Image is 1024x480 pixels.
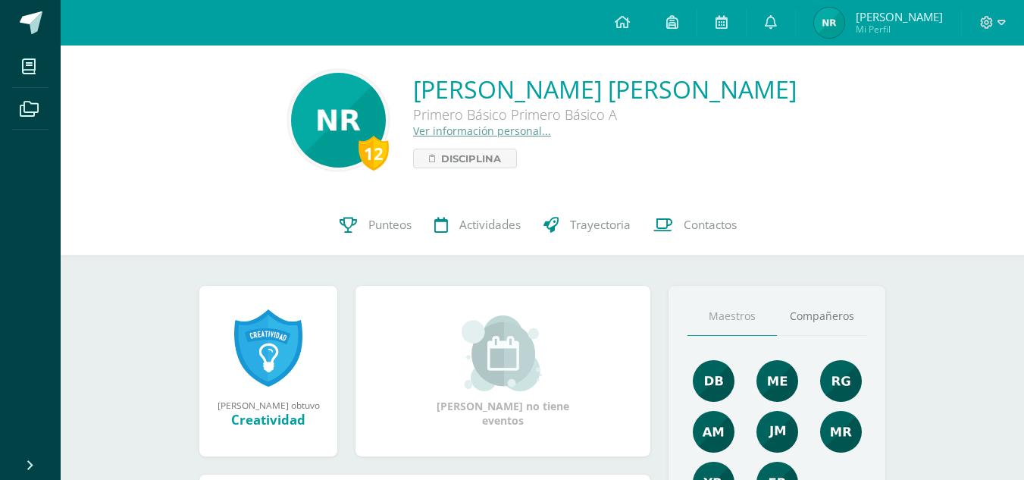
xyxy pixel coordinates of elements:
a: Actividades [423,195,532,256]
a: Punteos [328,195,423,256]
span: Contactos [684,217,737,233]
img: de7dd2f323d4d3ceecd6bfa9930379e0.png [820,411,862,453]
img: c8ce501b50aba4663d5e9c1ec6345694.png [820,360,862,402]
div: Primero Básico Primero Básico A [413,105,797,124]
a: Contactos [642,195,748,256]
img: d63573055912b670afbd603c8ed2a4ef.png [756,411,798,453]
a: Maestros [687,297,777,336]
img: b7c5ef9c2366ee6e8e33a2b1ce8f818e.png [693,411,734,453]
a: Ver información personal... [413,124,551,138]
a: Disciplina [413,149,517,168]
span: Mi Perfil [856,23,943,36]
span: Punteos [368,217,412,233]
a: Trayectoria [532,195,642,256]
img: event_small.png [462,315,544,391]
img: b719c5f21e9809c7f41468948e793911.png [291,73,386,168]
img: 92e8b7530cfa383477e969a429d96048.png [693,360,734,402]
span: Disciplina [441,149,501,168]
div: Creatividad [215,411,322,428]
a: Compañeros [777,297,866,336]
img: 1627d95f32ca30408c832183417cdb7e.png [814,8,844,38]
a: [PERSON_NAME] [PERSON_NAME] [413,73,797,105]
span: [PERSON_NAME] [856,9,943,24]
div: [PERSON_NAME] no tiene eventos [427,315,579,428]
img: 65453557fab290cae8854fbf14c7a1d7.png [756,360,798,402]
span: Actividades [459,217,521,233]
div: 12 [359,136,389,171]
div: [PERSON_NAME] obtuvo [215,399,322,411]
span: Trayectoria [570,217,631,233]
